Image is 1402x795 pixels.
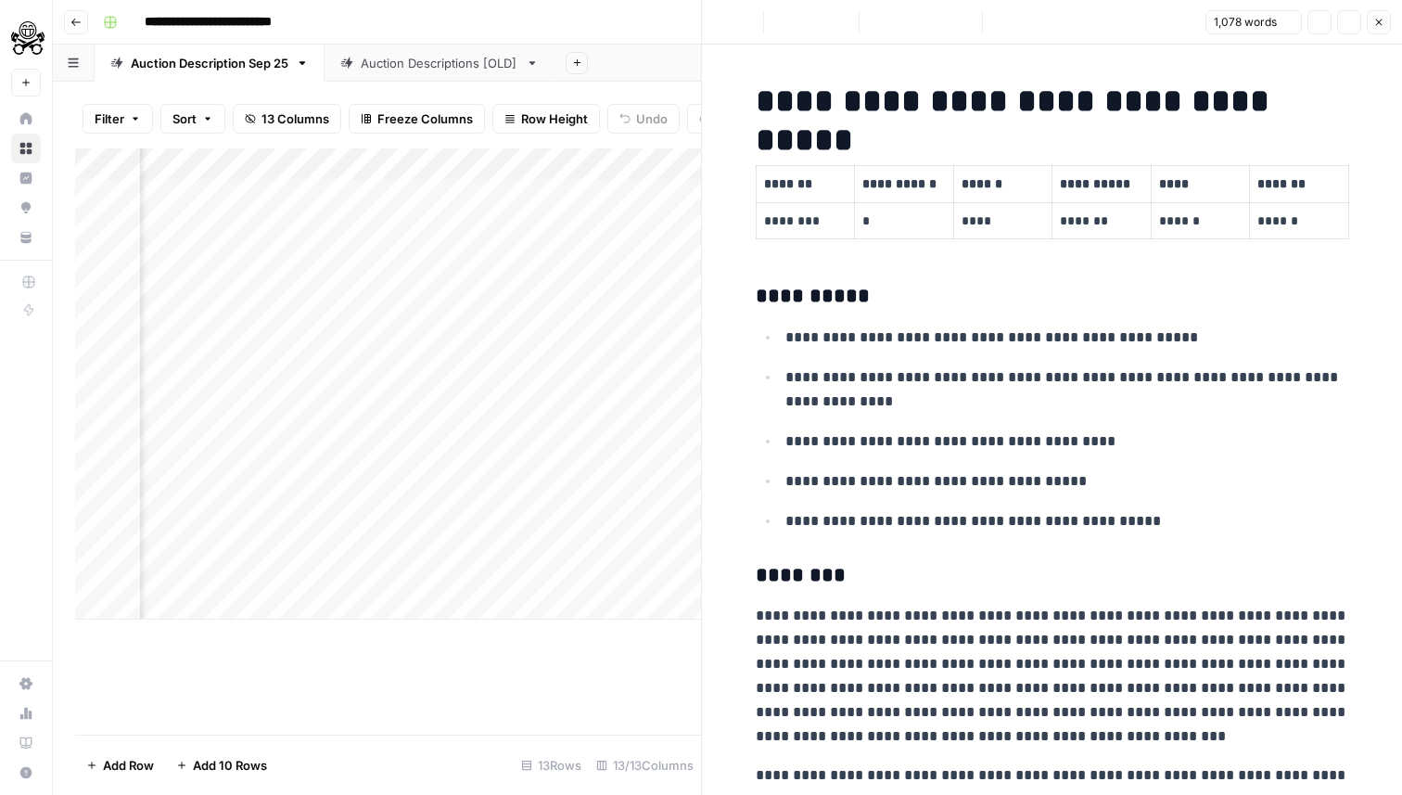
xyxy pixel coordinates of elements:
button: Filter [83,104,153,134]
a: Opportunities [11,193,41,223]
button: Workspace: PistonHeads [11,15,41,61]
a: Home [11,104,41,134]
span: Freeze Columns [377,109,473,128]
img: PistonHeads Logo [11,21,45,55]
button: Sort [160,104,225,134]
a: Browse [11,134,41,163]
button: Help + Support [11,758,41,788]
button: Add 10 Rows [165,750,278,780]
span: Add 10 Rows [193,756,267,775]
button: 1,078 words [1205,10,1302,34]
button: Row Height [492,104,600,134]
a: Insights [11,163,41,193]
button: Add Row [75,750,165,780]
div: 13/13 Columns [589,750,701,780]
span: 13 Columns [261,109,329,128]
span: Filter [95,109,124,128]
a: Settings [11,669,41,699]
button: Freeze Columns [349,104,485,134]
button: 13 Columns [233,104,341,134]
span: 1,078 words [1214,14,1277,31]
span: Sort [172,109,197,128]
button: Undo [607,104,680,134]
a: Auction Descriptions [OLD] [325,45,554,82]
div: 13 Rows [514,750,589,780]
a: Learning Hub [11,728,41,758]
div: Auction Descriptions [OLD] [361,54,518,72]
a: Usage [11,699,41,728]
a: Your Data [11,223,41,252]
div: Auction Description [DATE] [131,54,288,72]
span: Add Row [103,756,154,775]
span: Undo [636,109,668,128]
a: Auction Description [DATE] [95,45,325,82]
span: Row Height [521,109,588,128]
